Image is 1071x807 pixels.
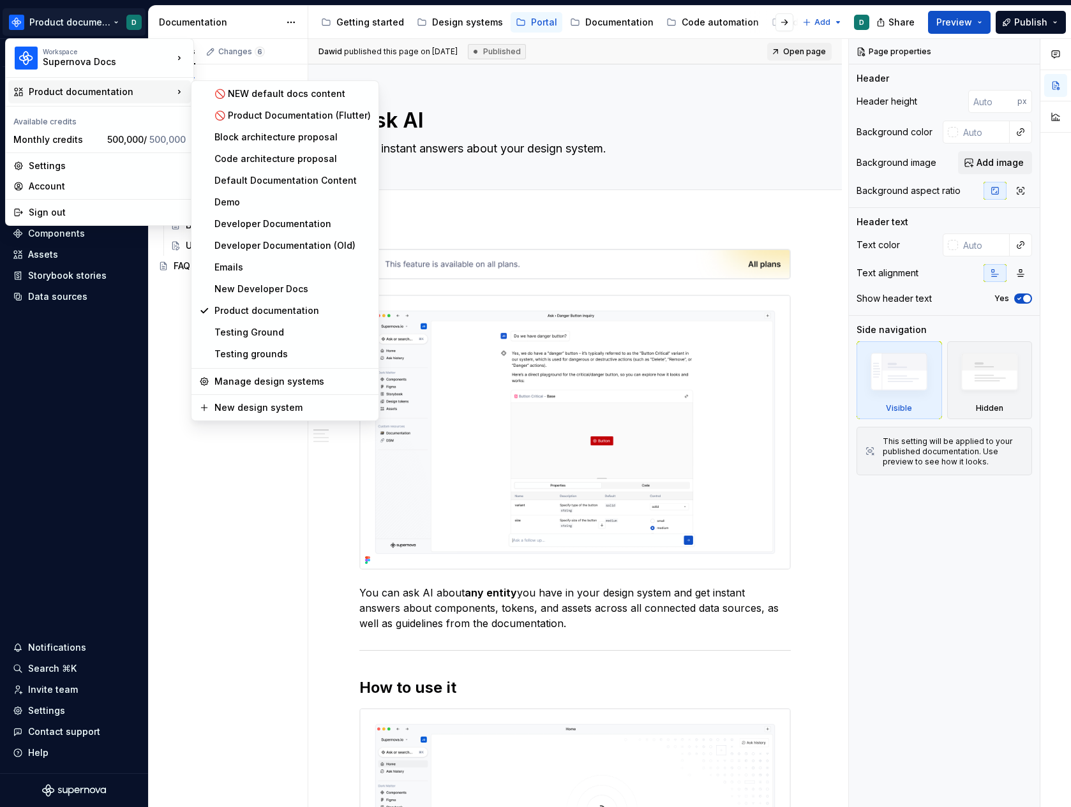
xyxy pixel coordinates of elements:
div: New design system [214,401,371,414]
div: Available credits [8,109,191,130]
div: 🚫 NEW default docs content [214,87,371,100]
div: Testing grounds [214,348,371,360]
span: 500,000 [149,134,186,145]
div: Monthly credits [13,133,102,146]
div: 🚫 Product Documentation (Flutter) [214,109,371,122]
div: Testing Ground [214,326,371,339]
div: Sign out [29,206,186,219]
div: Code architecture proposal [214,152,371,165]
div: New Developer Docs [214,283,371,295]
div: Developer Documentation [214,218,371,230]
img: 87691e09-aac2-46b6-b153-b9fe4eb63333.png [15,47,38,70]
span: 500,000 / [107,134,186,145]
div: Developer Documentation (Old) [214,239,371,252]
div: Settings [29,159,186,172]
div: Product documentation [29,85,173,98]
div: Workspace [43,48,173,56]
div: Supernova Docs [43,56,151,68]
div: Emails [214,261,371,274]
div: Demo [214,196,371,209]
div: Product documentation [214,304,371,317]
div: Block architecture proposal [214,131,371,144]
div: Manage design systems [214,375,371,388]
div: Account [29,180,186,193]
div: Default Documentation Content [214,174,371,187]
